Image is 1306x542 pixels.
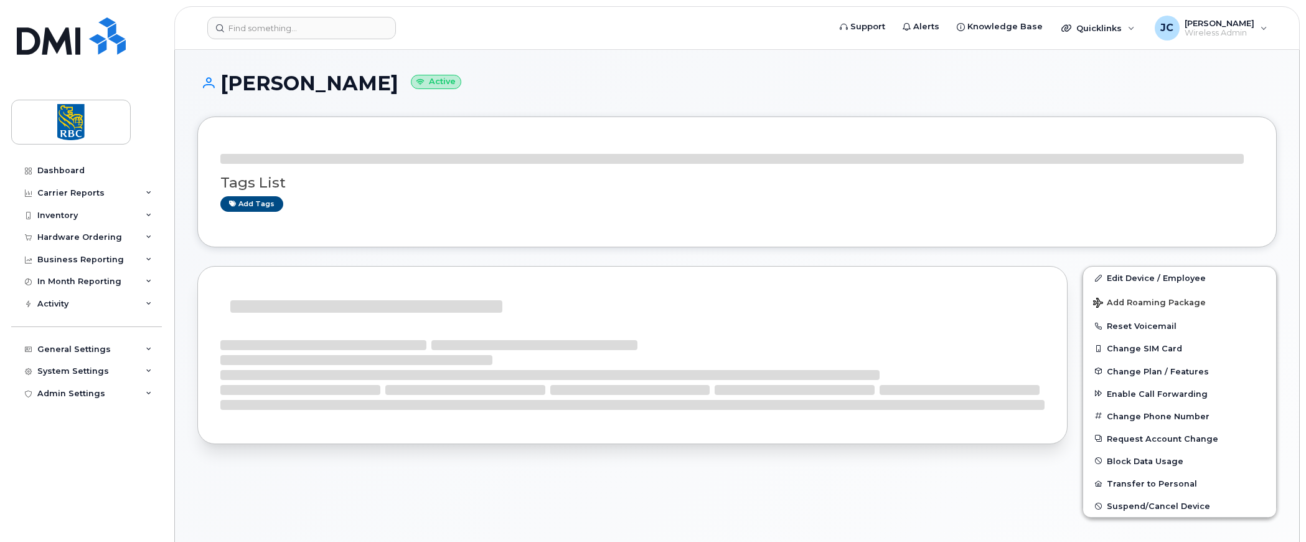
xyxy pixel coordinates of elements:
span: Enable Call Forwarding [1107,389,1208,398]
button: Add Roaming Package [1083,289,1276,315]
button: Suspend/Cancel Device [1083,495,1276,517]
span: Suspend/Cancel Device [1107,502,1210,511]
span: Add Roaming Package [1093,298,1206,310]
a: Edit Device / Employee [1083,267,1276,289]
button: Change SIM Card [1083,337,1276,359]
span: Change Plan / Features [1107,366,1209,376]
button: Change Plan / Features [1083,360,1276,383]
a: Add tags [220,196,283,212]
button: Enable Call Forwarding [1083,383,1276,405]
button: Request Account Change [1083,427,1276,450]
button: Reset Voicemail [1083,315,1276,337]
button: Transfer to Personal [1083,472,1276,495]
button: Change Phone Number [1083,405,1276,427]
small: Active [411,75,461,89]
button: Block Data Usage [1083,450,1276,472]
h3: Tags List [220,175,1254,191]
h1: [PERSON_NAME] [197,72,1277,94]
